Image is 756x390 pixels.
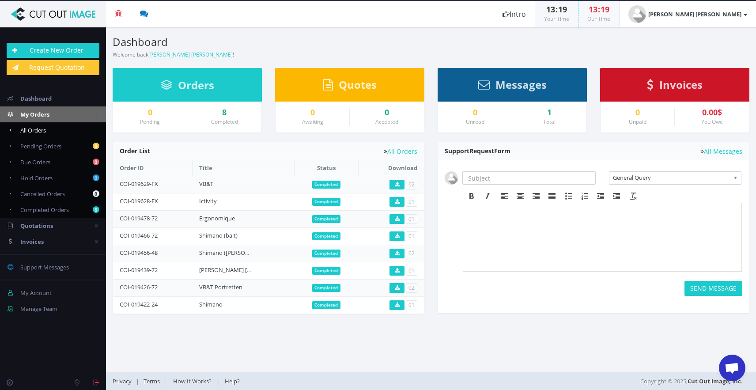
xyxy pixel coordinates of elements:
[194,108,255,117] div: 8
[543,118,556,125] small: Total
[312,198,341,206] span: Completed
[93,143,99,149] b: 0
[220,377,244,385] a: Help?
[120,197,158,205] a: COI-019628-FX
[20,190,65,198] span: Cancelled Orders
[445,147,510,155] span: Support Form
[607,108,668,117] div: 0
[609,190,624,202] div: Increase indent
[120,108,180,117] a: 0
[312,284,341,292] span: Completed
[496,190,512,202] div: Align left
[20,206,69,214] span: Completed Orders
[20,142,61,150] span: Pending Orders
[620,1,756,27] a: [PERSON_NAME] [PERSON_NAME]
[684,281,742,296] button: SEND MESSAGE
[161,83,214,91] a: Orders
[478,83,547,91] a: Messages
[113,377,136,385] a: Privacy
[463,203,741,271] iframe: Rich Text Area. Press ALT-F9 for menu. Press ALT-F10 for toolbar. Press ALT-0 for help
[199,300,223,308] a: Shimano
[199,231,238,239] a: Shimano (bait)
[323,83,377,91] a: Quotes
[312,301,341,309] span: Completed
[587,15,610,23] small: Our Time
[178,78,214,92] span: Orders
[495,77,547,92] span: Messages
[519,108,580,117] div: 1
[173,377,212,385] span: How It Works?
[512,190,528,202] div: Align center
[628,5,646,23] img: user_default.jpg
[113,372,537,390] div: | | |
[93,190,99,197] b: 0
[113,51,234,58] small: Welcome back !
[140,118,160,125] small: Pending
[359,160,424,176] th: Download
[20,110,49,118] span: My Orders
[20,305,57,313] span: Manage Team
[681,108,742,117] div: 0.00$
[199,214,235,222] a: Ergonomique
[120,266,158,274] a: COI-019439-72
[464,190,480,202] div: Bold
[597,4,601,15] span: :
[375,118,398,125] small: Accepted
[113,36,424,48] h3: Dashboard
[120,249,158,257] a: COI-019456-48
[312,181,341,189] span: Completed
[593,190,609,202] div: Decrease indent
[193,160,294,176] th: Title
[20,238,44,246] span: Invoices
[577,190,593,202] div: Numbered list
[20,222,53,230] span: Quotations
[700,148,742,155] a: All Messages
[7,60,99,75] a: Request Quotation
[688,377,743,385] a: Cut Out Image, Inc.
[120,283,158,291] a: COI-019426-72
[555,4,558,15] span: :
[93,206,99,213] b: 8
[601,4,609,15] span: 19
[625,190,641,202] div: Clear formatting
[589,4,597,15] span: 13
[167,377,217,385] a: How It Works?
[312,267,341,275] span: Completed
[20,126,46,134] span: All Orders
[445,108,505,117] a: 0
[445,171,458,185] img: user_default.jpg
[302,118,323,125] small: Awaiting
[294,160,358,176] th: Status
[719,355,745,381] div: Open de chat
[199,283,242,291] a: VB&T Portretten
[20,174,53,182] span: Hold Orders
[339,77,377,92] span: Quotes
[494,1,535,27] a: Intro
[528,190,544,202] div: Align right
[544,190,560,202] div: Justify
[613,172,730,183] span: General Query
[139,377,164,385] a: Terms
[120,180,158,188] a: COI-019629-FX
[312,232,341,240] span: Completed
[282,108,343,117] div: 0
[561,190,577,202] div: Bullet list
[312,250,341,257] span: Completed
[120,300,158,308] a: COI-019422-24
[629,118,646,125] small: Unpaid
[356,108,417,117] a: 0
[199,266,290,274] a: [PERSON_NAME] [PERSON_NAME]
[113,160,193,176] th: Order ID
[462,171,596,185] input: Subject
[647,83,703,91] a: Invoices
[640,377,743,386] span: Copyright © 2025,
[7,43,99,58] a: Create New Order
[659,77,703,92] span: Invoices
[701,118,723,125] small: You Owe
[558,4,567,15] span: 19
[20,289,52,297] span: My Account
[20,158,50,166] span: Due Orders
